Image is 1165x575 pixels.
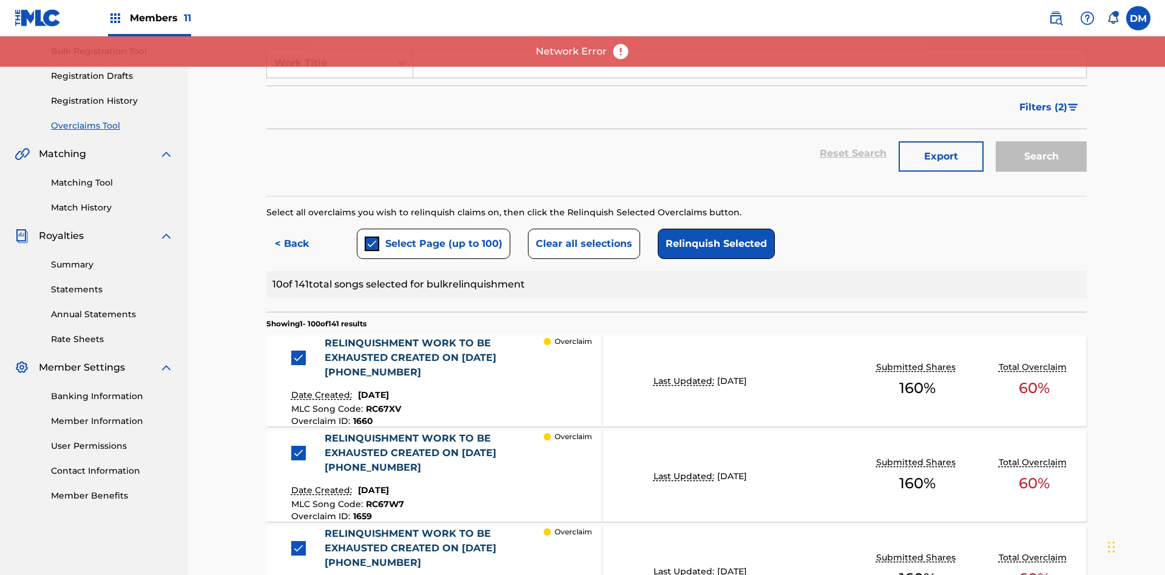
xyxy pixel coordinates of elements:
span: Member Settings [39,360,125,375]
span: 60 % [1019,377,1050,399]
img: Member Settings [15,360,29,375]
img: help [1080,11,1095,25]
span: Members [130,11,191,25]
div: Drag [1108,529,1115,565]
div: RELINQUISHMENT WORK TO BE EXHAUSTED CREATED ON [DATE][PHONE_NUMBER] [291,336,544,380]
img: checkbox [292,352,305,364]
button: checkboxSelect Page (up to 100) [357,229,510,259]
span: Overclaim ID : [291,511,353,522]
a: Match History [51,201,174,214]
img: checkbox [292,447,305,459]
a: Registration History [51,95,174,107]
span: RC67W7 [366,499,404,509]
p: Submitted Shares [876,361,959,374]
p: Network Error [536,44,607,59]
img: expand [159,229,174,243]
span: Filters ( 2 ) [1019,100,1067,115]
p: Total Overclaim [999,361,1070,374]
img: Royalties [15,229,29,243]
a: Registration Drafts [51,70,174,82]
button: Clear all selections [528,229,640,259]
a: User Permissions [51,440,174,452]
span: [DATE] [717,375,747,386]
span: 1659 [353,511,372,522]
div: RELINQUISHMENT WORK TO BE EXHAUSTED CREATED ON [DATE][PHONE_NUMBER] [291,526,544,570]
p: Showing 1 - 100 of 141 results [266,318,366,329]
a: Annual Statements [51,308,174,321]
a: Overclaims Tool [51,119,174,132]
img: checkbox [366,238,378,250]
span: 1660 [353,415,373,426]
a: Member Information [51,415,174,428]
span: [DATE] [358,389,389,400]
img: filter [1068,104,1078,111]
p: Overclaim [555,336,592,347]
img: search [1048,11,1063,25]
div: User Menu [1126,6,1150,30]
div: Help [1075,6,1099,30]
iframe: Chat Widget [1104,517,1165,575]
p: Total Overclaim [999,551,1070,564]
p: Date Created: [291,389,355,402]
a: Public Search [1044,6,1068,30]
a: Rate Sheets [51,333,174,346]
p: Last Updated: [653,375,717,388]
span: [DATE] [358,485,389,496]
span: Overclaim ID : [291,415,353,426]
a: Matching Tool [51,177,174,189]
p: Overclaim [555,431,592,442]
button: Export [899,141,984,172]
p: Last Updated: [653,470,717,483]
span: Matching [39,147,86,161]
img: error [612,42,630,61]
p: Date Created: [291,484,355,497]
a: Banking Information [51,390,174,403]
img: expand [159,360,174,375]
div: Notifications [1107,12,1119,24]
img: checkbox [292,542,305,554]
img: Matching [15,147,30,161]
p: Submitted Shares [876,456,959,469]
a: Summary [51,258,174,271]
span: MLC Song Code : [291,403,366,414]
p: Submitted Shares [876,551,959,564]
a: Contact Information [51,465,174,477]
a: Member Benefits [51,489,174,502]
span: MLC Song Code : [291,499,366,509]
button: Filters (2) [1012,92,1087,123]
p: Total Overclaim [999,456,1070,469]
span: 160 % [899,472,936,494]
span: 60 % [1019,472,1050,494]
div: Select all overclaims you wish to relinquish claims on, then click the Relinquish Selected Overcl... [266,206,1087,219]
a: Statements [51,283,174,296]
span: RC67XV [366,403,401,414]
button: Relinquish Selected [658,229,775,259]
img: expand [159,147,174,161]
div: 10 of 141 total songs selected for bulk relinquishment [266,271,1087,298]
span: [DATE] [717,471,747,482]
img: MLC Logo [15,9,61,27]
span: 160 % [899,377,936,399]
p: Overclaim [555,526,592,537]
span: 11 [184,12,191,24]
div: RELINQUISHMENT WORK TO BE EXHAUSTED CREATED ON [DATE][PHONE_NUMBER] [291,431,544,475]
span: Royalties [39,229,84,243]
button: < Back [266,229,339,259]
form: Search Form [266,48,1087,178]
img: Top Rightsholders [108,11,123,25]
